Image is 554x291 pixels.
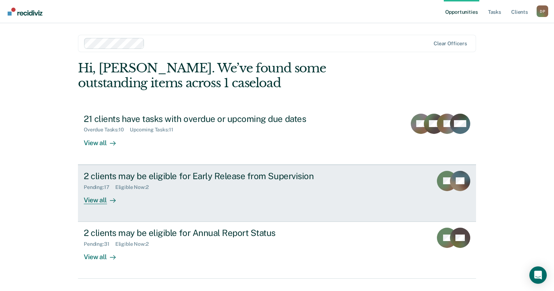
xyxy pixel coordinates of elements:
div: Pending : 31 [84,241,115,247]
div: 2 clients may be eligible for Annual Report Status [84,228,338,238]
div: Pending : 17 [84,184,115,190]
div: Eligible Now : 2 [115,184,154,190]
div: Hi, [PERSON_NAME]. We’ve found some outstanding items across 1 caseload [78,61,396,90]
div: 21 clients have tasks with overdue or upcoming due dates [84,114,338,124]
a: 2 clients may be eligible for Annual Report StatusPending:31Eligible Now:2View all [78,222,476,279]
div: Eligible Now : 2 [115,241,154,247]
div: 2 clients may be eligible for Early Release from Supervision [84,171,338,181]
div: Upcoming Tasks : 11 [130,127,179,133]
button: Profile dropdown button [537,5,548,17]
div: View all [84,133,124,147]
div: D P [537,5,548,17]
div: Overdue Tasks : 10 [84,127,130,133]
div: View all [84,190,124,204]
div: Clear officers [434,41,467,47]
a: 2 clients may be eligible for Early Release from SupervisionPending:17Eligible Now:2View all [78,165,476,222]
a: 21 clients have tasks with overdue or upcoming due datesOverdue Tasks:10Upcoming Tasks:11View all [78,108,476,165]
div: View all [84,247,124,261]
div: Open Intercom Messenger [529,266,547,284]
img: Recidiviz [8,8,42,16]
